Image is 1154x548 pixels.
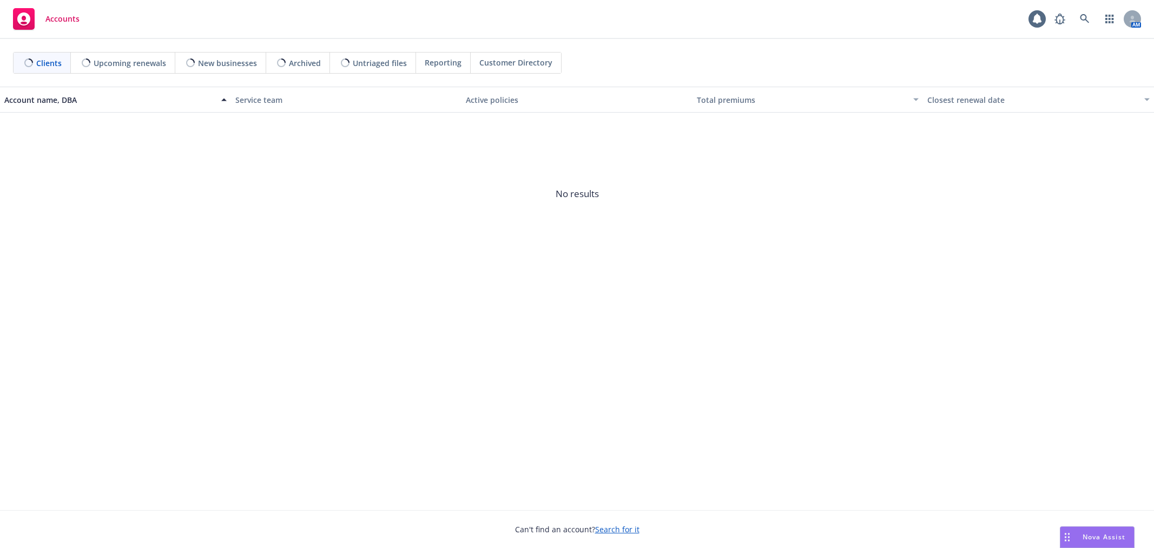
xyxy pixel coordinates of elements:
div: Drag to move [1060,527,1074,547]
span: Customer Directory [479,57,552,68]
a: Report a Bug [1049,8,1071,30]
span: Untriaged files [353,57,407,69]
button: Service team [231,87,462,113]
button: Closest renewal date [923,87,1154,113]
a: Search for it [595,524,639,534]
span: New businesses [198,57,257,69]
div: Account name, DBA [4,94,215,106]
button: Active policies [461,87,693,113]
span: Clients [36,57,62,69]
div: Closest renewal date [927,94,1138,106]
a: Search [1074,8,1096,30]
span: Upcoming renewals [94,57,166,69]
a: Switch app [1099,8,1120,30]
span: Nova Assist [1083,532,1125,542]
div: Active policies [466,94,688,106]
a: Accounts [9,4,84,34]
button: Nova Assist [1060,526,1135,548]
span: Archived [289,57,321,69]
span: Reporting [425,57,461,68]
span: Can't find an account? [515,524,639,535]
div: Service team [235,94,458,106]
span: Accounts [45,15,80,23]
button: Total premiums [693,87,924,113]
div: Total premiums [697,94,907,106]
